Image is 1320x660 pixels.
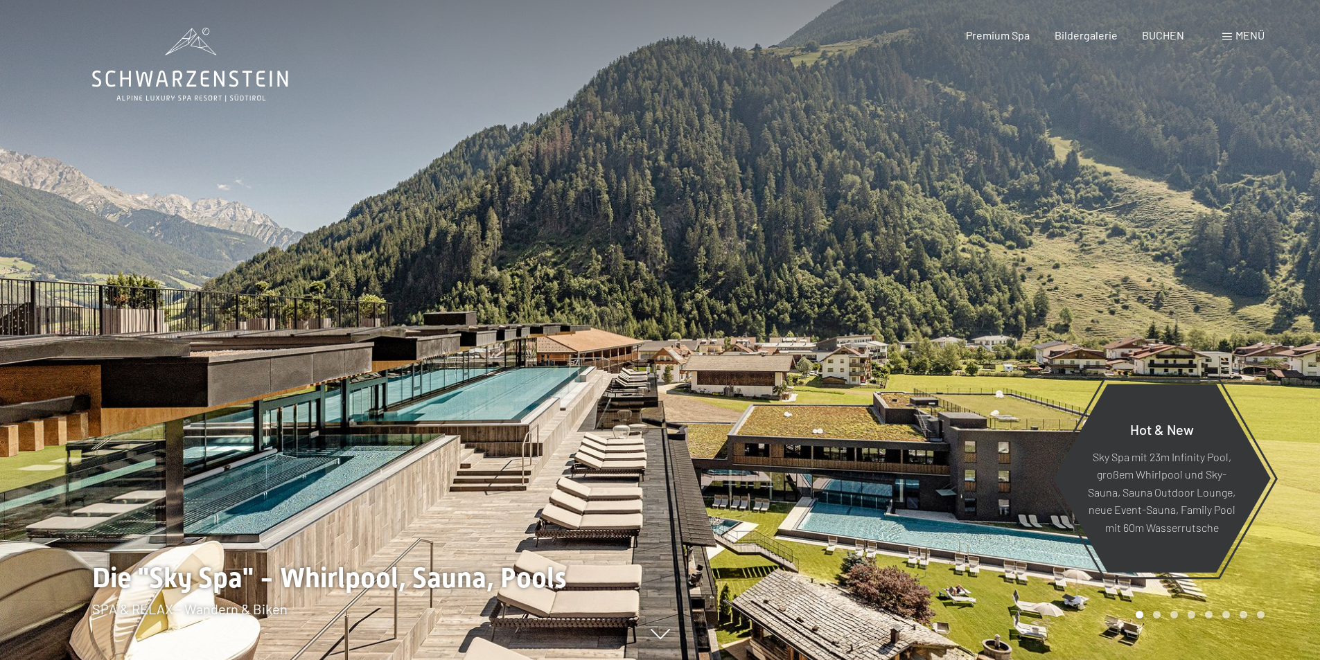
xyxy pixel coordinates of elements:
a: Premium Spa [966,28,1030,42]
div: Carousel Page 1 (Current Slide) [1136,611,1143,618]
div: Carousel Page 4 [1188,611,1195,618]
div: Carousel Page 8 [1257,611,1265,618]
div: Carousel Page 3 [1170,611,1178,618]
div: Carousel Page 2 [1153,611,1161,618]
div: Carousel Page 5 [1205,611,1213,618]
span: Menü [1235,28,1265,42]
div: Carousel Page 7 [1240,611,1247,618]
a: Bildergalerie [1055,28,1118,42]
a: Hot & New Sky Spa mit 23m Infinity Pool, großem Whirlpool und Sky-Sauna, Sauna Outdoor Lounge, ne... [1052,383,1271,573]
a: BUCHEN [1142,28,1184,42]
div: Carousel Pagination [1131,611,1265,618]
p: Sky Spa mit 23m Infinity Pool, großem Whirlpool und Sky-Sauna, Sauna Outdoor Lounge, neue Event-S... [1086,447,1237,536]
span: Hot & New [1130,420,1194,437]
div: Carousel Page 6 [1222,611,1230,618]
